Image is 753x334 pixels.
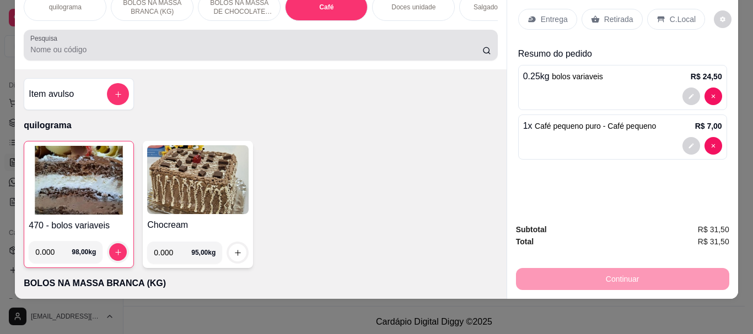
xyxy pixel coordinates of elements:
[516,237,534,246] strong: Total
[698,223,729,236] span: R$ 31,50
[319,3,334,12] p: Café
[391,3,435,12] p: Doces unidade
[147,218,249,232] h4: Chocream
[518,47,727,61] p: Resumo do pedido
[704,137,722,155] button: decrease-product-quantity
[29,87,74,101] h4: Item avulso
[30,34,61,43] label: Pesquisa
[682,87,700,105] button: decrease-product-quantity
[474,3,528,12] p: Salgados variados
[24,119,497,132] p: quilograma
[714,10,732,28] button: decrease-product-quantity
[29,219,129,232] h4: 470 - bolos variaveis
[670,14,696,25] p: C.Local
[523,119,657,133] p: 1 x
[523,70,603,83] p: 0.25 kg
[682,137,700,155] button: decrease-product-quantity
[691,71,722,82] p: R$ 24,50
[109,243,127,261] button: increase-product-quantity
[604,14,633,25] p: Retirada
[147,145,249,214] img: product-image
[516,225,547,234] strong: Subtotal
[541,14,568,25] p: Entrega
[49,3,82,12] p: quilograma
[704,87,722,105] button: decrease-product-quantity
[35,241,72,263] input: 0.00
[29,146,129,215] img: product-image
[154,242,191,264] input: 0.00
[30,44,482,55] input: Pesquisa
[24,277,497,290] p: BOLOS NA MASSA BRANCA (KG)
[107,83,129,105] button: add-separate-item
[695,121,722,132] p: R$ 7,00
[535,122,656,130] span: Café pequeno puro - Café pequeno
[552,72,603,81] span: bolos variaveis
[229,244,246,261] button: increase-product-quantity
[698,236,729,248] span: R$ 31,50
